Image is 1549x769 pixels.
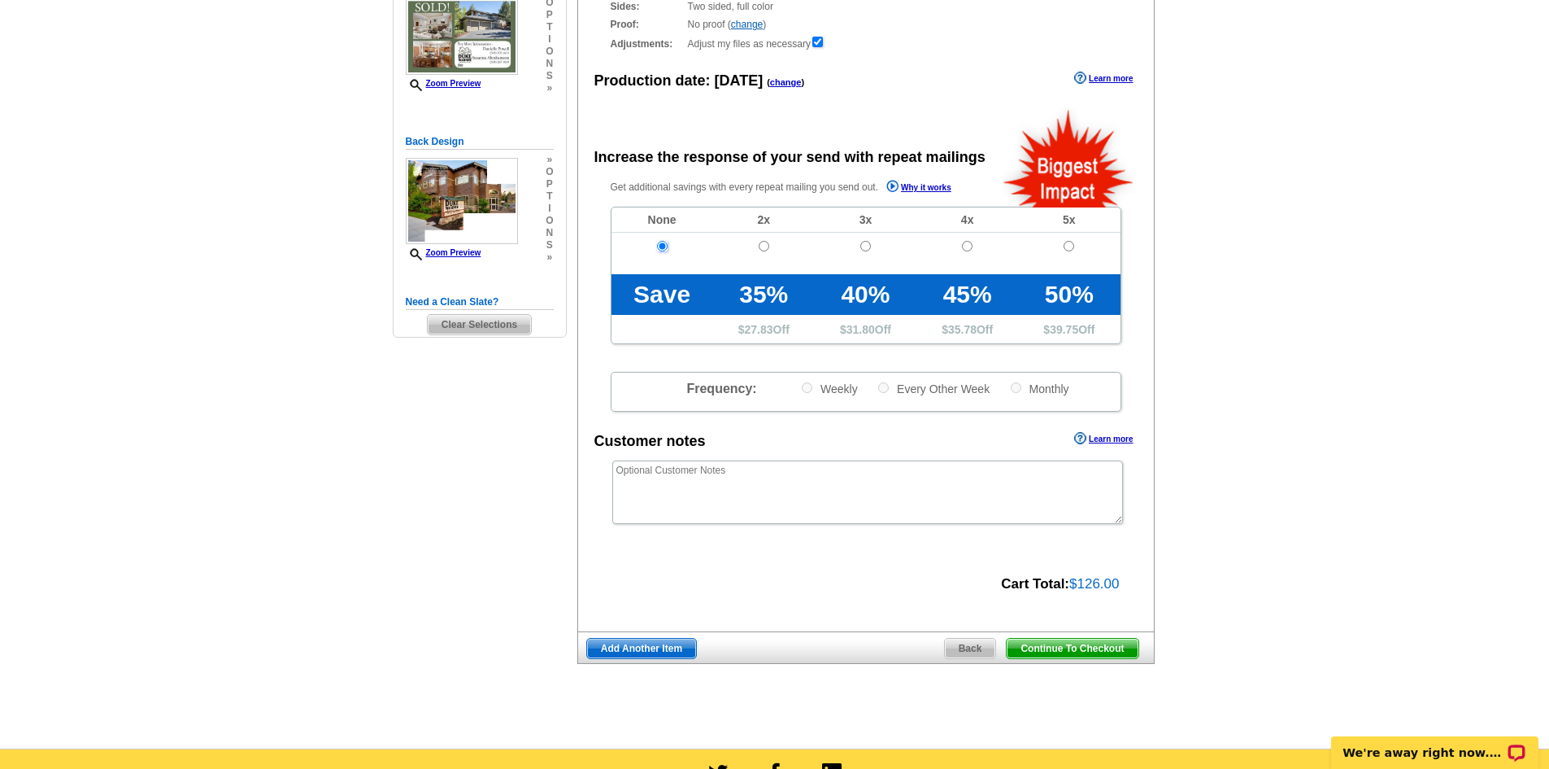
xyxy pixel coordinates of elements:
strong: Adjustments: [611,37,683,51]
span: Frequency: [686,382,756,395]
td: $ Off [1018,315,1120,343]
a: change [770,77,802,87]
iframe: LiveChat chat widget [1321,718,1549,769]
span: [DATE] [715,72,764,89]
span: » [546,82,553,94]
span: ( ) [767,77,804,87]
td: 50% [1018,274,1120,315]
span: 27.83 [745,323,773,336]
a: Back [944,638,997,659]
label: Monthly [1009,381,1069,396]
a: Zoom Preview [406,79,481,88]
span: o [546,46,553,58]
div: Adjust my files as necessary [611,35,1121,51]
span: 31.80 [846,323,875,336]
td: 45% [916,274,1018,315]
span: » [546,154,553,166]
span: i [546,203,553,215]
td: $ Off [815,315,916,343]
a: Zoom Preview [406,248,481,257]
td: Save [611,274,713,315]
span: o [546,215,553,227]
span: s [546,239,553,251]
img: small-thumb.jpg [406,158,518,244]
td: 40% [815,274,916,315]
a: change [731,19,763,30]
input: Monthly [1011,382,1021,393]
div: Production date: [594,70,805,92]
span: t [546,21,553,33]
strong: Proof: [611,17,683,32]
span: Continue To Checkout [1007,639,1138,658]
td: 4x [916,208,1018,233]
span: 39.75 [1050,323,1078,336]
a: Learn more [1074,432,1133,445]
span: t [546,190,553,203]
img: biggestImpact.png [1002,107,1136,208]
span: $126.00 [1069,576,1119,592]
strong: Cart Total: [1001,576,1069,592]
span: n [546,58,553,70]
h5: Need a Clean Slate? [406,295,554,310]
span: Clear Selections [428,315,531,334]
h5: Back Design [406,134,554,150]
span: o [546,166,553,178]
a: Learn more [1074,72,1133,85]
label: Every Other Week [877,381,990,396]
td: 2x [713,208,815,233]
td: None [611,208,713,233]
div: Increase the response of your send with repeat mailings [594,146,986,168]
span: Add Another Item [587,639,696,658]
td: 35% [713,274,815,315]
input: Weekly [802,382,812,393]
p: Get additional savings with every repeat mailing you send out. [611,178,986,197]
a: Add Another Item [586,638,697,659]
span: p [546,9,553,21]
input: Every Other Week [878,382,889,393]
span: » [546,251,553,264]
td: $ Off [916,315,1018,343]
td: 3x [815,208,916,233]
a: Why it works [886,180,951,197]
td: $ Off [713,315,815,343]
span: 35.78 [948,323,977,336]
div: Customer notes [594,430,706,452]
span: p [546,178,553,190]
label: Weekly [800,381,858,396]
div: No proof ( ) [611,17,1121,32]
span: s [546,70,553,82]
span: i [546,33,553,46]
td: 5x [1018,208,1120,233]
span: n [546,227,553,239]
span: Back [945,639,996,658]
